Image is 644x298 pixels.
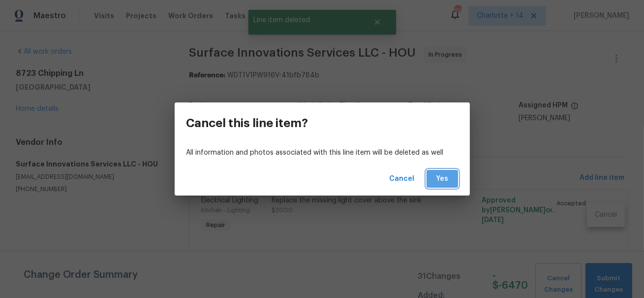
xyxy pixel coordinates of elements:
[186,116,308,130] h3: Cancel this line item?
[434,173,450,185] span: Yes
[386,170,419,188] button: Cancel
[427,170,458,188] button: Yes
[186,148,458,158] p: All information and photos associated with this line item will be deleted as well
[390,173,415,185] span: Cancel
